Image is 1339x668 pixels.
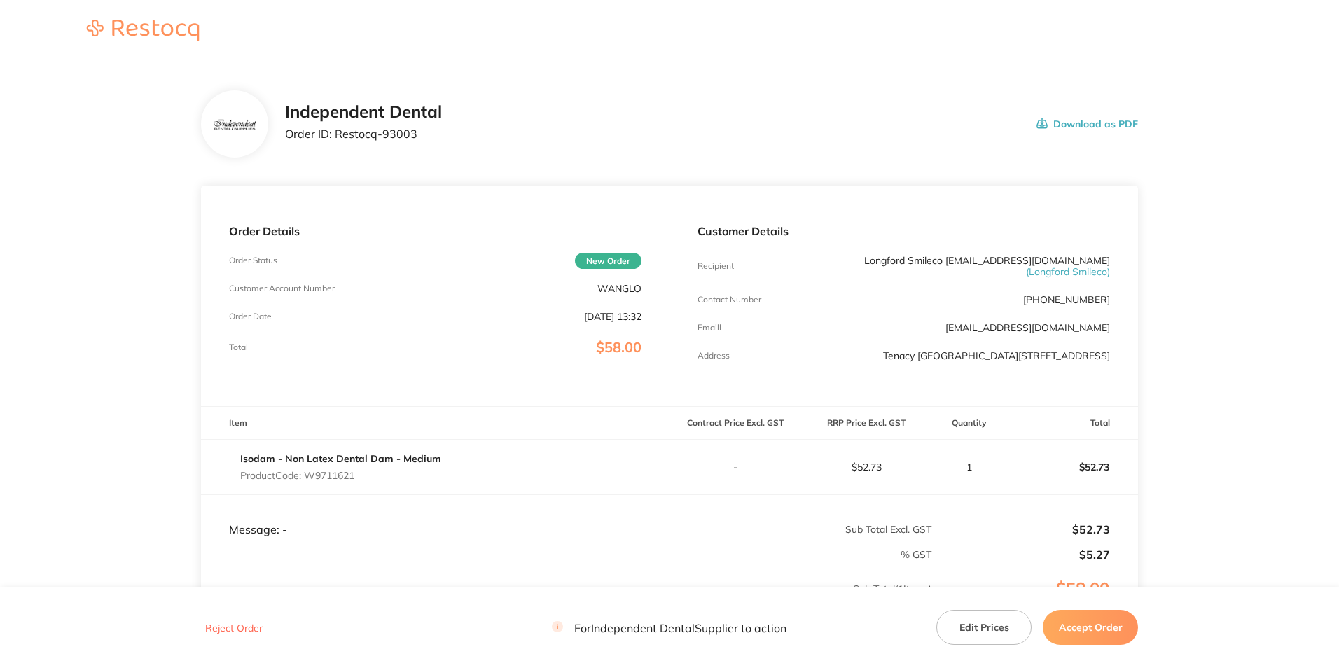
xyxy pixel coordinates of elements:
p: $52.73 [933,523,1110,536]
button: Download as PDF [1036,102,1138,146]
th: Item [201,407,669,440]
p: - [670,461,800,473]
p: Order Details [229,225,641,237]
p: Tenacy [GEOGRAPHIC_DATA][STREET_ADDRESS] [883,350,1110,361]
span: ( Longford Smileco ) [1026,265,1110,278]
p: Address [698,351,730,361]
a: [EMAIL_ADDRESS][DOMAIN_NAME] [945,321,1110,334]
th: Contract Price Excl. GST [669,407,800,440]
a: Restocq logo [73,20,213,43]
p: Total [229,342,248,352]
p: $52.73 [801,461,931,473]
p: Customer Account Number [229,284,335,293]
p: For Independent Dental Supplier to action [552,621,786,634]
a: Isodam - Non Latex Dental Dam - Medium [240,452,441,465]
p: 1 [933,461,1006,473]
span: $58.00 [596,338,641,356]
button: Reject Order [201,622,267,634]
p: Order Date [229,312,272,321]
th: Quantity [932,407,1007,440]
p: $58.00 [933,579,1137,627]
img: Restocq logo [73,20,213,41]
h2: Independent Dental [285,102,442,122]
p: Sub Total Excl. GST [670,524,931,535]
p: [PHONE_NUMBER] [1023,294,1110,305]
p: Customer Details [698,225,1110,237]
p: WANGLO [597,283,641,294]
img: bzV5Y2k1dA [211,118,257,132]
p: Longford Smileco [EMAIL_ADDRESS][DOMAIN_NAME] [835,255,1110,277]
button: Accept Order [1043,610,1138,645]
p: Order ID: Restocq- 93003 [285,127,442,140]
p: Product Code: W9711621 [240,470,441,481]
td: Message: - [201,495,669,537]
p: [DATE] 13:32 [584,311,641,322]
p: Order Status [229,256,277,265]
p: $5.27 [933,548,1110,561]
p: Contact Number [698,295,761,305]
button: Edit Prices [936,610,1032,645]
p: $52.73 [1008,450,1137,484]
p: Emaill [698,323,721,333]
th: RRP Price Excl. GST [800,407,931,440]
p: % GST [202,549,931,560]
p: Recipient [698,261,734,271]
span: New Order [575,253,641,269]
th: Total [1007,407,1138,440]
p: Sub Total ( 1 Items) [202,583,931,622]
